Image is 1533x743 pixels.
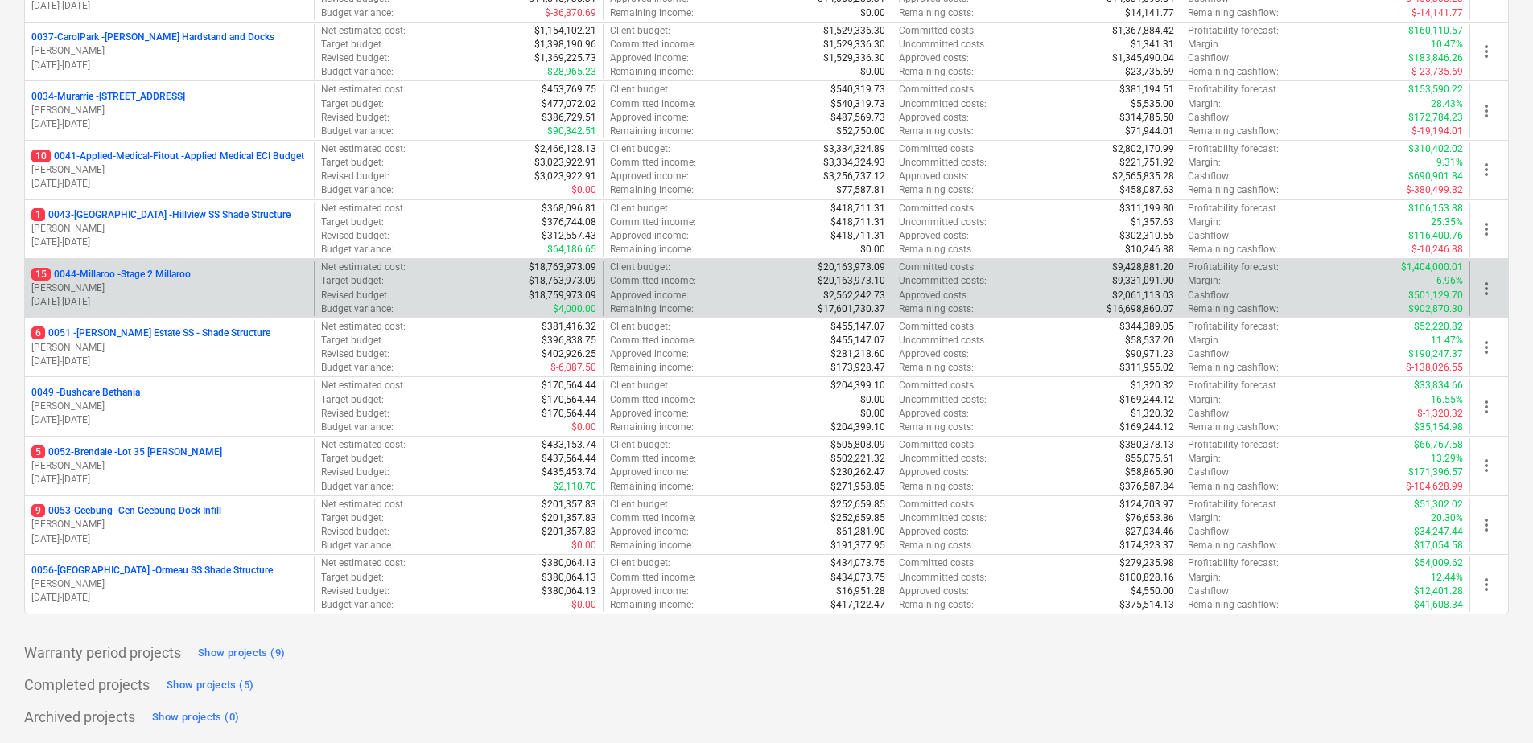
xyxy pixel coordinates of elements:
p: Budget variance : [321,125,394,138]
div: 0037-CarolPark -[PERSON_NAME] Hardstand and Docks[PERSON_NAME][DATE]-[DATE] [31,31,307,72]
p: Revised budget : [321,229,389,243]
p: $204,399.10 [830,421,885,434]
p: $14,141.77 [1125,6,1174,20]
p: Uncommitted costs : [899,334,987,347]
p: $1,154,102.21 [534,24,596,38]
span: more_vert [1477,160,1496,179]
p: [DATE] - [DATE] [31,117,307,131]
p: $2,562,242.73 [823,289,885,302]
p: Remaining cashflow : [1188,421,1279,434]
p: $-36,870.69 [545,6,596,20]
p: Remaining costs : [899,361,974,375]
p: $1,357.63 [1131,216,1174,229]
p: Approved costs : [899,111,969,125]
p: Committed income : [610,156,696,170]
p: $106,153.88 [1408,202,1463,216]
p: Profitability forecast : [1188,202,1279,216]
p: Remaining income : [610,421,694,434]
div: 50052-Brendale -Lot 35 [PERSON_NAME][PERSON_NAME][DATE]-[DATE] [31,445,307,486]
p: Remaining income : [610,6,694,20]
p: Budget variance : [321,65,394,79]
p: $-6,087.50 [550,361,596,375]
p: Target budget : [321,334,384,347]
span: 5 [31,445,45,458]
p: Approved income : [610,229,689,243]
p: $433,153.74 [542,438,596,452]
div: 0034-Murarrie -[STREET_ADDRESS][PERSON_NAME][DATE]-[DATE] [31,90,307,131]
p: $35,154.98 [1414,421,1463,434]
p: $-138,026.55 [1406,361,1463,375]
p: $368,096.81 [542,202,596,216]
p: Approved costs : [899,289,969,302]
p: $17,601,730.37 [818,302,885,316]
p: Uncommitted costs : [899,393,987,407]
p: Client budget : [610,142,670,156]
p: Cashflow : [1188,170,1231,183]
p: $3,023,922.91 [534,156,596,170]
span: more_vert [1477,42,1496,61]
p: Margin : [1188,334,1221,347]
p: [DATE] - [DATE] [31,59,307,72]
p: $310,402.02 [1408,142,1463,156]
p: [DATE] - [DATE] [31,591,307,605]
p: 0044-Millaroo - Stage 2 Millaroo [31,268,191,281]
p: Committed income : [610,334,696,347]
p: $1,320.32 [1131,407,1174,421]
p: $418,711.31 [830,216,885,229]
p: $2,061,113.03 [1112,289,1174,302]
p: Revised budget : [321,51,389,65]
p: Cashflow : [1188,407,1231,421]
p: Uncommitted costs : [899,274,987,288]
p: [PERSON_NAME] [31,459,307,473]
p: Remaining income : [610,302,694,316]
p: Revised budget : [321,170,389,183]
p: Remaining costs : [899,243,974,257]
p: $302,310.55 [1119,229,1174,243]
p: [PERSON_NAME] [31,577,307,591]
p: [PERSON_NAME] [31,104,307,117]
p: $1,369,225.73 [534,51,596,65]
p: Committed income : [610,274,696,288]
p: [DATE] - [DATE] [31,473,307,486]
p: $190,247.37 [1408,347,1463,361]
p: Cashflow : [1188,111,1231,125]
p: $3,256,737.12 [823,170,885,183]
p: 0037-CarolPark - [PERSON_NAME] Hardstand and Docks [31,31,274,44]
p: $386,729.51 [542,111,596,125]
p: $505,808.09 [830,438,885,452]
p: Net estimated cost : [321,379,406,392]
p: $1,529,336.30 [823,51,885,65]
p: Profitability forecast : [1188,320,1279,334]
p: $-19,194.01 [1411,125,1463,138]
p: 0041-Applied-Medical-Fitout - Applied Medical ECI Budget [31,150,304,163]
p: [PERSON_NAME] [31,163,307,177]
button: Show projects (5) [163,672,258,698]
div: Show projects (9) [198,644,285,663]
p: 9.31% [1436,156,1463,170]
p: Margin : [1188,97,1221,111]
span: more_vert [1477,515,1496,535]
p: 11.47% [1431,334,1463,347]
p: [DATE] - [DATE] [31,532,307,546]
p: $170,564.44 [542,407,596,421]
p: $1,367,884.42 [1112,24,1174,38]
span: 1 [31,208,45,221]
p: Margin : [1188,156,1221,170]
p: Committed costs : [899,379,976,392]
p: $501,129.70 [1408,289,1463,302]
span: 9 [31,504,45,517]
p: $-10,246.88 [1411,243,1463,257]
p: Remaining cashflow : [1188,65,1279,79]
p: Budget variance : [321,302,394,316]
p: Net estimated cost : [321,83,406,96]
p: Committed costs : [899,83,976,96]
p: Remaining costs : [899,183,974,197]
div: 10043-[GEOGRAPHIC_DATA] -Hillview SS Shade Structure[PERSON_NAME][DATE]-[DATE] [31,208,307,249]
p: Profitability forecast : [1188,142,1279,156]
button: Show projects (9) [194,640,289,666]
p: $311,955.02 [1119,361,1174,375]
p: Uncommitted costs : [899,156,987,170]
p: Remaining cashflow : [1188,183,1279,197]
p: [PERSON_NAME] [31,222,307,236]
p: $540,319.73 [830,97,885,111]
